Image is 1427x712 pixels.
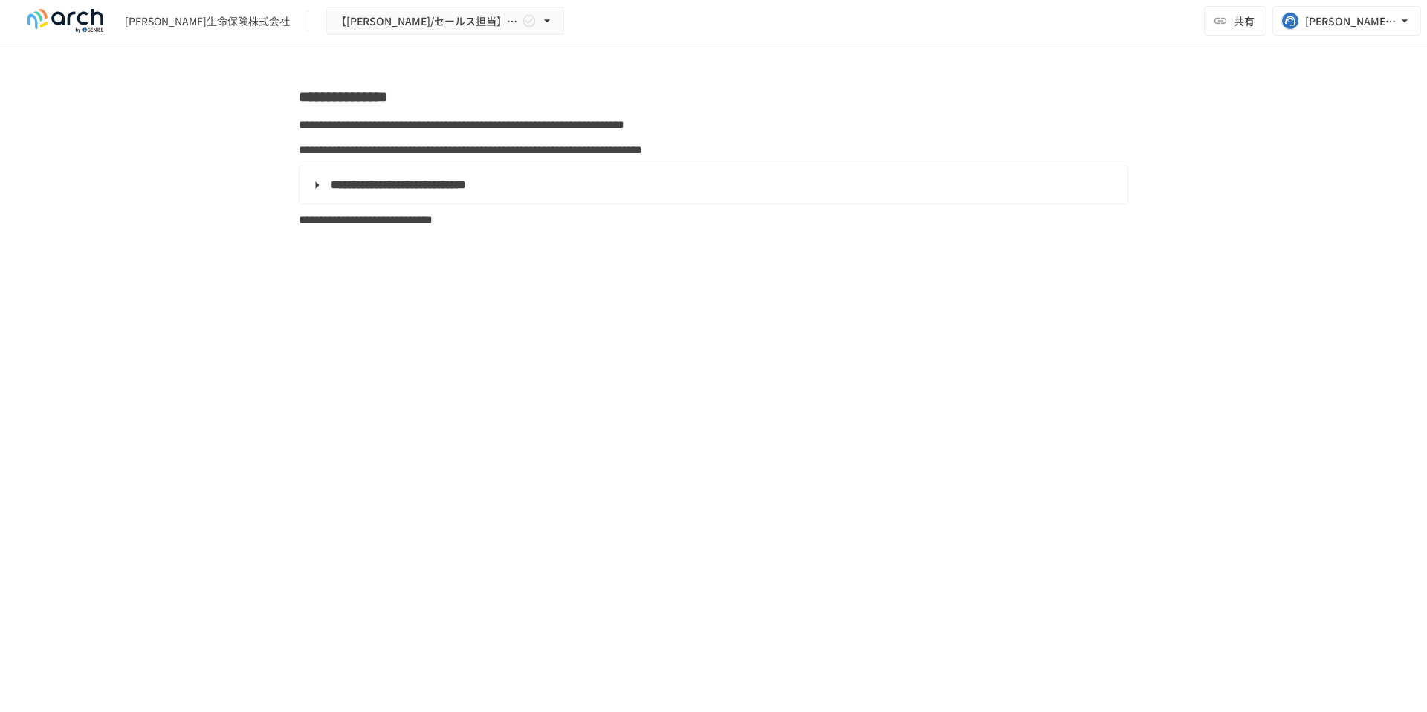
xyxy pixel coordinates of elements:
span: 【[PERSON_NAME]/セールス担当】 [PERSON_NAME]生命保険株式会社様_勤怠管理システム導入検討に際して [336,12,519,30]
div: [PERSON_NAME][EMAIL_ADDRESS][PERSON_NAME][DOMAIN_NAME] [1305,12,1397,30]
button: 【[PERSON_NAME]/セールス担当】 [PERSON_NAME]生命保険株式会社様_勤怠管理システム導入検討に際して [326,7,564,36]
button: [PERSON_NAME][EMAIL_ADDRESS][PERSON_NAME][DOMAIN_NAME] [1272,6,1421,36]
span: 共有 [1234,13,1255,29]
div: [PERSON_NAME]生命保険株式会社 [125,13,290,29]
img: logo-default@2x-9cf2c760.svg [18,9,113,33]
button: 共有 [1204,6,1266,36]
